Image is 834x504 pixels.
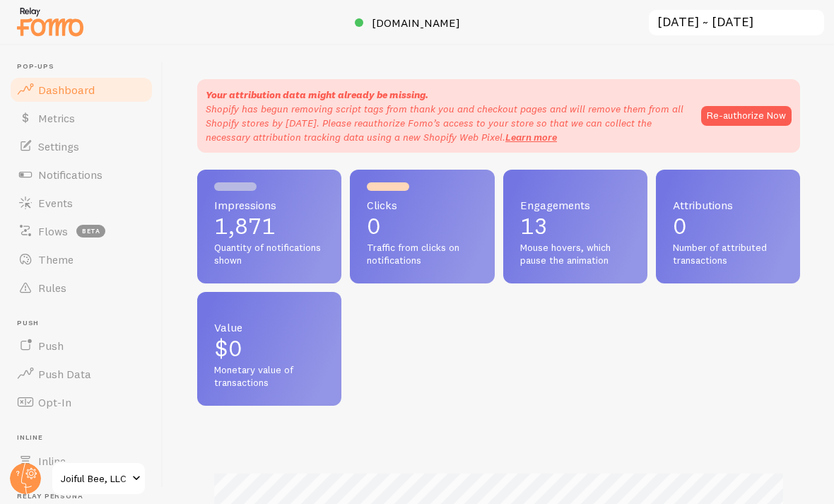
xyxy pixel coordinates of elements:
[8,447,154,475] a: Inline
[61,470,128,487] span: Joiful Bee, LLC
[206,88,428,101] strong: Your attribution data might already be missing.
[8,189,154,217] a: Events
[8,132,154,160] a: Settings
[17,433,154,443] span: Inline
[520,242,630,266] span: Mouse hovers, which pause the animation
[38,281,66,295] span: Rules
[673,215,783,238] p: 0
[8,217,154,245] a: Flows beta
[38,252,74,266] span: Theme
[38,111,75,125] span: Metrics
[8,104,154,132] a: Metrics
[505,131,557,143] a: Learn more
[367,215,477,238] p: 0
[76,225,105,238] span: beta
[214,199,324,211] span: Impressions
[214,242,324,266] span: Quantity of notifications shown
[8,76,154,104] a: Dashboard
[520,215,630,238] p: 13
[8,245,154,274] a: Theme
[8,274,154,302] a: Rules
[17,492,154,501] span: Relay Persona
[38,454,66,468] span: Inline
[214,364,324,389] span: Monetary value of transactions
[38,339,64,353] span: Push
[8,160,154,189] a: Notifications
[214,334,242,362] span: $0
[8,332,154,360] a: Push
[38,224,68,238] span: Flows
[206,102,687,144] p: Shopify has begun removing script tags from thank you and checkout pages and will remove them fro...
[8,388,154,416] a: Opt-In
[673,199,783,211] span: Attributions
[214,215,324,238] p: 1,871
[8,360,154,388] a: Push Data
[367,242,477,266] span: Traffic from clicks on notifications
[17,319,154,328] span: Push
[38,196,73,210] span: Events
[38,83,95,97] span: Dashboard
[38,168,102,182] span: Notifications
[38,395,71,409] span: Opt-In
[214,322,324,333] span: Value
[38,367,91,381] span: Push Data
[38,139,79,153] span: Settings
[15,4,86,40] img: fomo-relay-logo-orange.svg
[51,462,146,496] a: Joiful Bee, LLC
[520,199,630,211] span: Engagements
[701,106,792,126] button: Re-authorize Now
[17,62,154,71] span: Pop-ups
[367,199,477,211] span: Clicks
[673,242,783,266] span: Number of attributed transactions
